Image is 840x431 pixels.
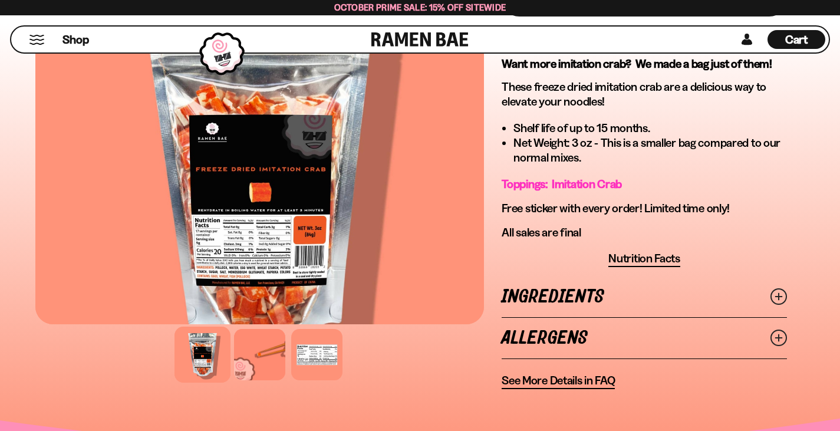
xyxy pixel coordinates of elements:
[29,35,45,45] button: Mobile Menu Trigger
[502,57,772,71] strong: Want more imitation crab? We made a bag just of them!
[785,32,808,47] span: Cart
[767,27,825,52] div: Cart
[513,136,787,165] li: Net Weight: 3 oz - This is a smaller bag compared to our normal mixes.
[62,30,89,49] a: Shop
[502,177,622,191] span: Toppings: Imitation Crab
[62,32,89,48] span: Shop
[608,251,680,266] span: Nutrition Facts
[502,225,787,240] p: All sales are final
[502,80,787,109] p: These freeze dried imitation crab are a delicious way to elevate your noodles!
[502,201,730,215] span: Free sticker with every order! Limited time only!
[513,121,787,136] li: Shelf life of up to 15 months.
[502,373,615,388] span: See More Details in FAQ
[502,277,787,317] a: Ingredients
[502,318,787,358] a: Allergens
[334,2,506,13] span: October Prime Sale: 15% off Sitewide
[502,373,615,389] a: See More Details in FAQ
[608,251,680,267] button: Nutrition Facts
